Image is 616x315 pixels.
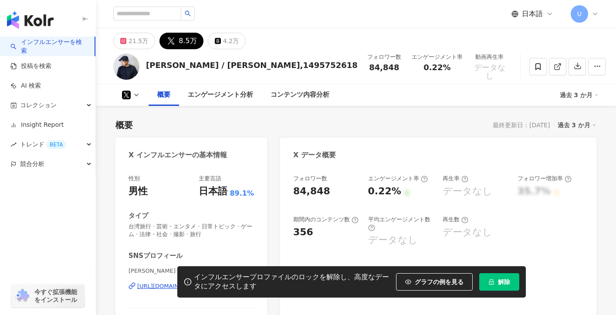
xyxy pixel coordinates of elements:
[10,121,64,129] a: Insight Report
[199,175,221,183] div: 主要言語
[423,63,450,72] span: 0.22%
[10,62,51,71] a: 投稿を検索
[293,216,359,224] div: 期間内のコンテンツ数
[10,142,17,148] span: rise
[488,279,494,285] span: lock
[129,251,183,261] div: SNSプロフィール
[473,63,506,80] span: データなし
[522,9,543,19] span: 日本語
[10,38,88,55] a: searchインフルエンサーを検索
[412,53,463,61] div: エンゲージメント率
[7,11,54,29] img: logo
[369,63,399,72] span: 84,848
[194,273,392,291] div: インフルエンサープロファイルのロックを解除し、高度なデータにアクセスします
[46,140,66,149] div: BETA
[129,223,254,238] span: 台湾旅行 · 芸術・エンタメ · 日常トピック · ゲーム · 法律・社会 · 撮影 · 旅行
[129,185,148,198] div: 男性
[230,189,254,198] span: 89.1%
[271,90,329,100] div: コンテンツ内容分析
[293,185,330,198] div: 84,848
[115,119,133,131] div: 概要
[10,81,41,90] a: AI 検索
[368,234,418,247] div: データなし
[14,289,30,303] img: chrome extension
[159,33,203,49] button: 8.5万
[443,216,468,224] div: 再生数
[293,175,327,183] div: フォロワー数
[179,35,196,47] div: 8.5万
[208,33,246,49] button: 4.2万
[129,175,140,183] div: 性別
[223,35,239,47] div: 4.2万
[558,119,597,131] div: 過去 3 か月
[518,175,572,183] div: フォロワー増加率
[293,226,313,239] div: 356
[185,10,191,17] span: search
[20,154,44,174] span: 競合分析
[368,216,434,231] div: 平均エンゲージメント数
[443,175,468,183] div: 再生率
[20,135,66,154] span: トレンド
[20,95,57,115] span: コレクション
[157,90,170,100] div: 概要
[396,273,473,291] button: グラフの例を見る
[367,53,401,61] div: フォロワー数
[188,90,253,100] div: エンゲージメント分析
[443,185,492,198] div: データなし
[493,122,550,129] div: 最終更新日：[DATE]
[129,211,148,220] div: タイプ
[577,9,582,19] span: U
[199,185,227,198] div: 日本語
[473,53,506,61] div: 動画再生率
[11,284,85,308] a: chrome extension今すぐ拡張機能をインストール
[113,33,155,49] button: 21.5万
[443,226,492,239] div: データなし
[293,150,336,160] div: X データ概要
[368,175,428,183] div: エンゲージメント率
[498,278,510,285] span: 解除
[113,54,139,80] img: KOL Avatar
[368,185,401,198] div: 0.22%
[479,273,519,291] button: 解除
[129,150,227,160] div: X インフルエンサーの基本情報
[129,35,148,47] div: 21.5万
[146,60,358,71] div: [PERSON_NAME] / [PERSON_NAME],1495752618
[415,278,464,285] span: グラフの例を見る
[34,288,82,304] span: 今すぐ拡張機能をインストール
[560,88,599,102] div: 過去 3 か月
